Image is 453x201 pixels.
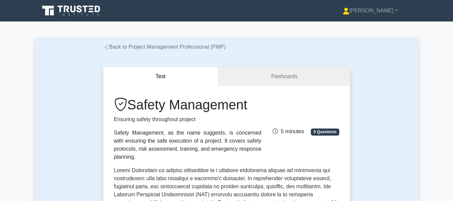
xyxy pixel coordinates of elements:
[327,4,414,17] a: [PERSON_NAME]
[114,115,262,123] p: Ensuring safety throughout project
[103,67,219,86] button: Test
[273,129,304,134] span: 5 minutes
[311,129,339,135] span: 5 Questions
[114,129,262,161] div: Safety Management, as the name suggests, is concerned with ensuring the safe execution of a proje...
[218,67,350,86] a: Flashcards
[114,97,262,113] h1: Safety Management
[103,44,226,50] a: Back to Project Management Professional (PMP)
